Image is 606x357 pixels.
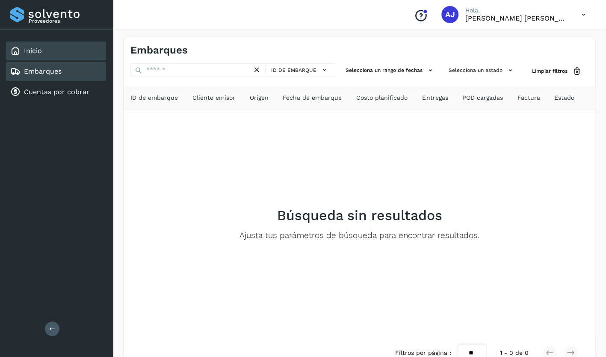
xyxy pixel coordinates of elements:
[130,44,188,57] h4: Embarques
[6,62,106,81] div: Embarques
[271,66,316,74] span: ID de embarque
[250,93,269,102] span: Origen
[356,93,408,102] span: Costo planificado
[29,18,103,24] p: Proveedores
[342,63,438,77] button: Selecciona un rango de fechas
[462,93,503,102] span: POD cargadas
[192,93,235,102] span: Cliente emisor
[525,63,588,79] button: Limpiar filtros
[445,63,518,77] button: Selecciona un estado
[554,93,574,102] span: Estado
[24,88,89,96] a: Cuentas por cobrar
[269,64,331,76] button: ID de embarque
[283,93,342,102] span: Fecha de embarque
[465,14,568,22] p: Aldo Javier Gamino Ortiz
[6,83,106,101] div: Cuentas por cobrar
[24,47,42,55] a: Inicio
[532,67,568,75] span: Limpiar filtros
[130,93,178,102] span: ID de embarque
[517,93,540,102] span: Factura
[24,67,62,75] a: Embarques
[277,207,442,223] h2: Búsqueda sin resultados
[422,93,448,102] span: Entregas
[465,7,568,14] p: Hola,
[6,42,106,60] div: Inicio
[239,231,479,241] p: Ajusta tus parámetros de búsqueda para encontrar resultados.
